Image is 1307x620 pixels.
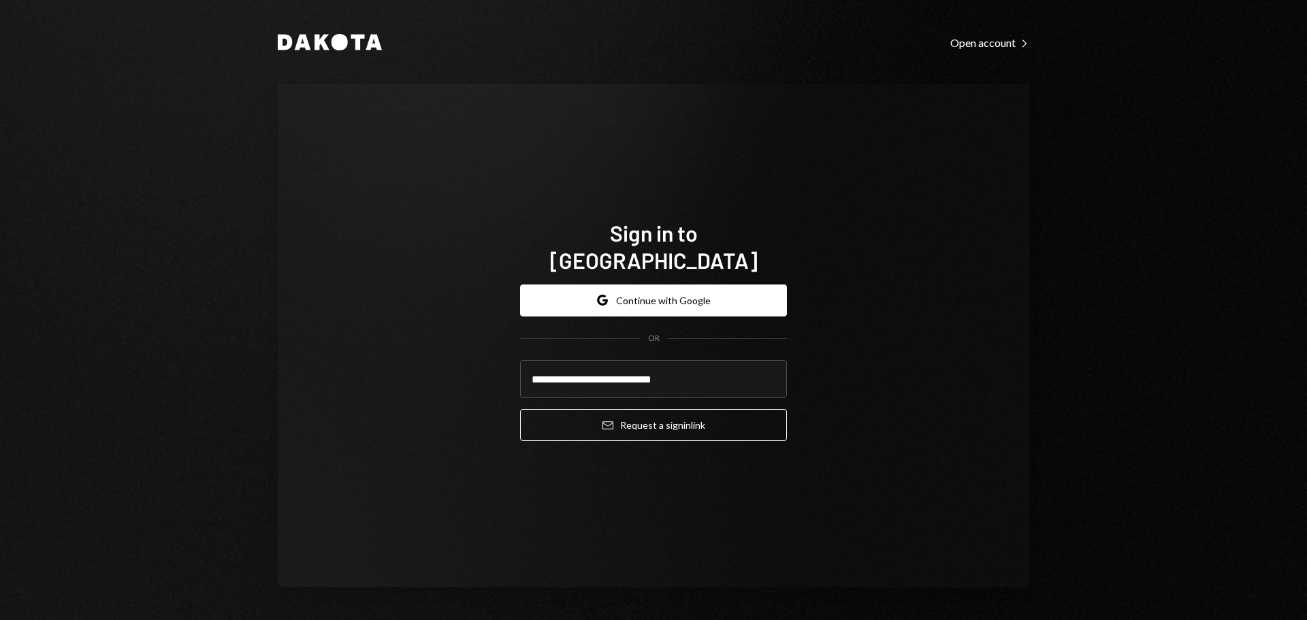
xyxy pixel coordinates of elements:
h1: Sign in to [GEOGRAPHIC_DATA] [520,219,787,274]
a: Open account [950,35,1029,50]
div: OR [648,333,660,344]
div: Open account [950,36,1029,50]
button: Continue with Google [520,284,787,316]
button: Request a signinlink [520,409,787,441]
